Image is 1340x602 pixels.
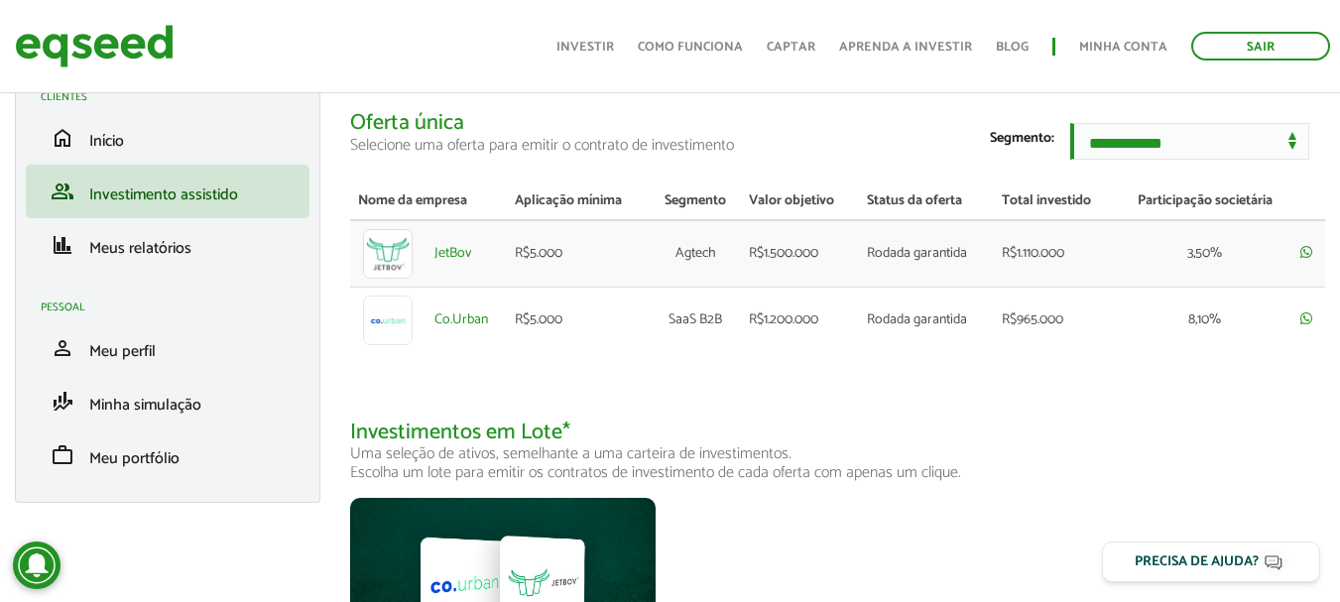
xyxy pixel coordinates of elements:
[651,220,741,288] td: Agtech
[89,128,124,155] span: Início
[507,287,651,353] td: R$5.000
[41,126,295,150] a: homeInício
[51,180,74,203] span: group
[51,233,74,257] span: finance
[556,41,614,54] a: Investir
[1117,287,1292,353] td: 8,10%
[89,392,201,419] span: Minha simulação
[41,91,309,103] h2: Clientes
[89,338,156,365] span: Meu perfil
[51,443,74,467] span: work
[350,421,1325,483] h2: Investimentos em Lote*
[51,390,74,414] span: finance_mode
[651,287,741,353] td: SaaS B2B
[638,41,743,54] a: Como funciona
[859,220,994,288] td: Rodada garantida
[51,336,74,360] span: person
[1117,220,1292,288] td: 3,50%
[15,20,174,72] img: EqSeed
[994,220,1117,288] td: R$1.110.000
[767,41,815,54] a: Captar
[990,132,1054,146] label: Segmento:
[350,183,508,220] th: Nome da empresa
[26,428,309,482] li: Meu portfólio
[41,336,295,360] a: personMeu perfil
[41,301,309,313] h2: Pessoal
[1191,32,1330,60] a: Sair
[1117,183,1292,220] th: Participação societária
[651,183,741,220] th: Segmento
[26,165,309,218] li: Investimento assistido
[434,313,488,327] a: Co.Urban
[26,111,309,165] li: Início
[41,443,295,467] a: workMeu portfólio
[41,180,295,203] a: groupInvestimento assistido
[859,183,994,220] th: Status da oferta
[41,233,295,257] a: financeMeus relatórios
[434,247,471,261] a: JetBov
[89,181,238,208] span: Investimento assistido
[994,287,1117,353] td: R$965.000
[741,287,859,353] td: R$1.200.000
[41,390,295,414] a: finance_modeMinha simulação
[507,220,651,288] td: R$5.000
[507,183,651,220] th: Aplicação mínima
[350,111,1325,154] h2: Oferta única
[996,41,1029,54] a: Blog
[26,375,309,428] li: Minha simulação
[89,445,180,472] span: Meu portfólio
[1300,245,1312,261] a: Compartilhar rodada por whatsapp
[89,235,191,262] span: Meus relatórios
[26,218,309,272] li: Meus relatórios
[994,183,1117,220] th: Total investido
[51,126,74,150] span: home
[1300,311,1312,327] a: Compartilhar rodada por whatsapp
[350,444,1325,482] p: Uma seleção de ativos, semelhante a uma carteira de investimentos. Escolha um lote para emitir os...
[859,287,994,353] td: Rodada garantida
[26,321,309,375] li: Meu perfil
[839,41,972,54] a: Aprenda a investir
[741,183,859,220] th: Valor objetivo
[741,220,859,288] td: R$1.500.000
[1079,41,1167,54] a: Minha conta
[350,136,1325,155] p: Selecione uma oferta para emitir o contrato de investimento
